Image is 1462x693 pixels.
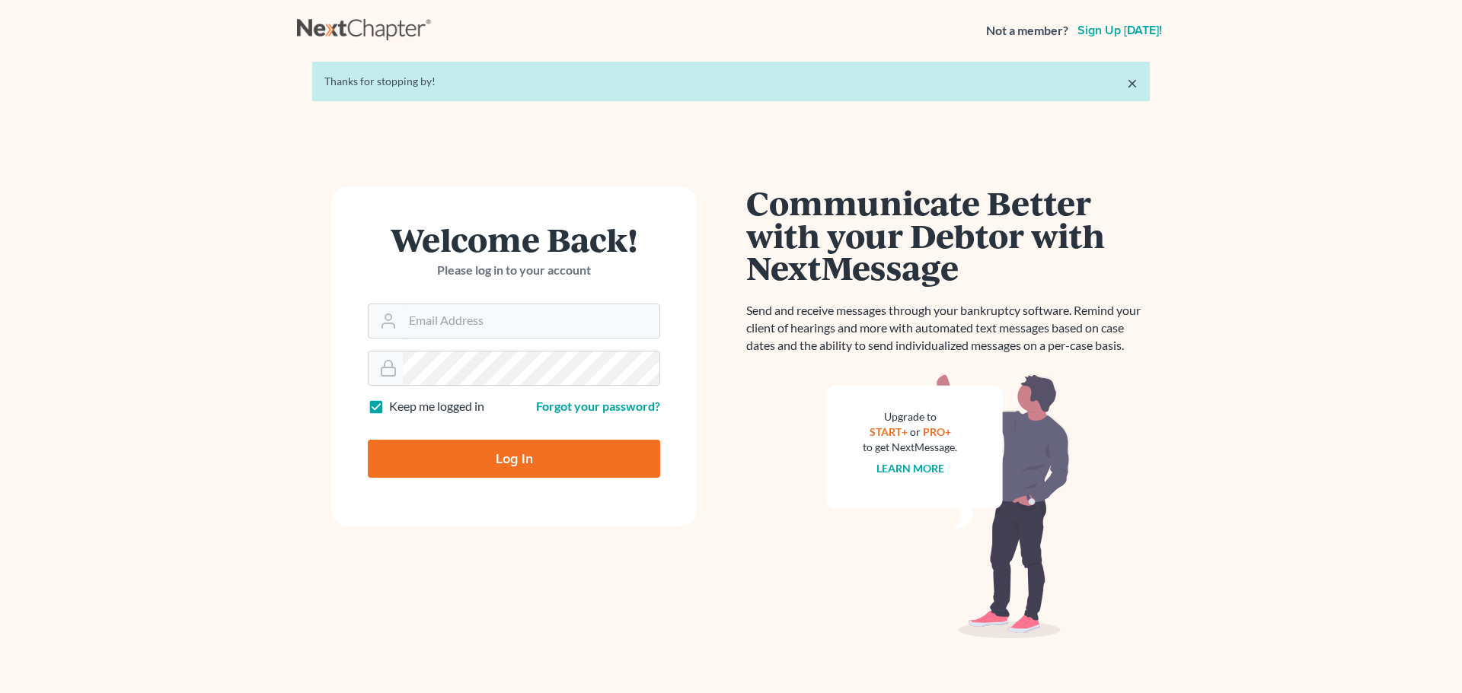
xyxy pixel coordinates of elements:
h1: Welcome Back! [368,223,660,256]
a: Learn more [876,462,944,475]
p: Please log in to your account [368,262,660,279]
div: to get NextMessage. [863,440,957,455]
a: PRO+ [923,425,951,438]
strong: Not a member? [986,22,1068,40]
h1: Communicate Better with your Debtor with NextMessage [746,186,1150,284]
a: Forgot your password? [536,399,660,413]
a: × [1127,74,1138,92]
div: Thanks for stopping by! [324,74,1138,89]
img: nextmessage_bg-59042aed3d76b12b5cd301f8e5b87938c9018125f34e5fa2b7a6b67550977c72.svg [826,373,1070,639]
p: Send and receive messages through your bankruptcy software. Remind your client of hearings and mo... [746,302,1150,354]
span: or [910,425,921,438]
label: Keep me logged in [389,398,484,415]
div: Upgrade to [863,409,957,424]
input: Log In [368,440,660,478]
a: Sign up [DATE]! [1074,24,1165,37]
input: Email Address [403,304,659,338]
a: START+ [870,425,908,438]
